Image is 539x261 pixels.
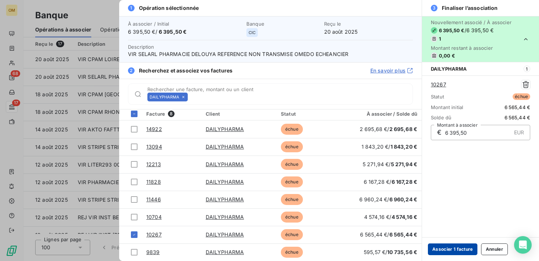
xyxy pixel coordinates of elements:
a: 12213 [146,161,161,167]
span: 6 395,50 € [159,29,187,35]
a: 10267 [431,81,446,88]
span: 2 [128,67,135,74]
span: 5 271,94 € / [363,161,417,167]
a: DAILYPHARMA [206,179,244,185]
button: Associer 1 facture [428,243,477,255]
span: Montant restant à associer [431,45,511,51]
span: 6 167,28 € [392,179,418,185]
a: DAILYPHARMA [206,249,244,255]
span: échue [281,212,303,223]
span: échue [281,229,303,240]
span: DAILYPHARMA [150,95,180,99]
span: VIR SELARL PHARMACIE DELOUYA REFERENCE NON TRANSMISE OMEDO ECHEANCIER [128,51,413,58]
span: DAILYPHARMA [431,66,467,72]
div: Open Intercom Messenger [514,236,532,254]
span: Statut [431,94,444,100]
a: DAILYPHARMA [206,126,244,132]
div: À associer / Solde dû [342,111,417,117]
span: 10 735,56 € [387,249,417,255]
span: 6 565,44 € [505,104,531,110]
div: 20 août 2025 [324,21,413,36]
span: 6 960,24 € [389,196,418,202]
span: échue [281,247,303,258]
span: 8 [168,111,175,117]
span: 2 695,68 € / [360,126,417,132]
span: 6 395,50 € / [128,28,242,36]
a: DAILYPHARMA [206,231,244,238]
span: 1 [439,36,441,42]
span: 5 271,94 € [391,161,418,167]
a: DAILYPHARMA [206,196,244,202]
span: 4 574,16 € / [364,214,417,220]
span: Opération sélectionnée [139,4,199,12]
span: À associer / Initial [128,21,242,27]
span: Nouvellement associé / À associer [431,19,511,25]
span: échue [281,141,303,152]
a: DAILYPHARMA [206,214,244,220]
a: DAILYPHARMA [206,143,244,150]
span: 1 [524,66,530,72]
span: / 6 395,50 € [465,27,494,34]
span: 6 565,44 € [505,115,531,120]
span: Montant initial [431,104,463,110]
span: échue [513,93,530,100]
a: 10704 [146,214,162,220]
span: Solde dû [431,115,451,120]
a: 11446 [146,196,161,202]
span: Description [128,44,154,50]
a: 14922 [146,126,162,132]
span: échue [281,159,303,170]
span: Reçu le [324,21,413,27]
span: 2 695,68 € [389,126,418,132]
span: 6 960,24 € / [359,196,417,202]
button: Annuler [481,243,508,255]
a: En savoir plus [370,67,413,74]
span: Banque [246,21,320,27]
span: 6 395,50 € [439,27,465,33]
span: 6 565,44 € [389,231,418,238]
div: Client [206,111,272,117]
span: échue [281,194,303,205]
span: 1 843,20 € [390,143,418,150]
a: 10267 [146,231,162,238]
span: 3 [431,5,437,11]
span: 4 574,16 € [392,214,418,220]
a: 13094 [146,143,162,150]
div: Facture [146,111,197,117]
a: 9839 [146,249,160,255]
span: échue [281,176,303,187]
span: échue [281,124,303,135]
div: Statut [281,111,334,117]
span: CIC [249,30,256,35]
input: placeholder [191,93,412,101]
a: 11828 [146,179,161,185]
span: 1 843,20 € / [362,143,417,150]
span: 6 167,28 € / [364,179,417,185]
span: Finaliser l’association [442,4,498,12]
span: Recherchez et associez vos factures [139,67,232,74]
span: 0,00 € [439,53,455,59]
a: DAILYPHARMA [206,161,244,167]
span: 595,57 € / [364,249,417,255]
span: 6 565,44 € / [360,231,417,238]
span: 1 [128,5,135,11]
